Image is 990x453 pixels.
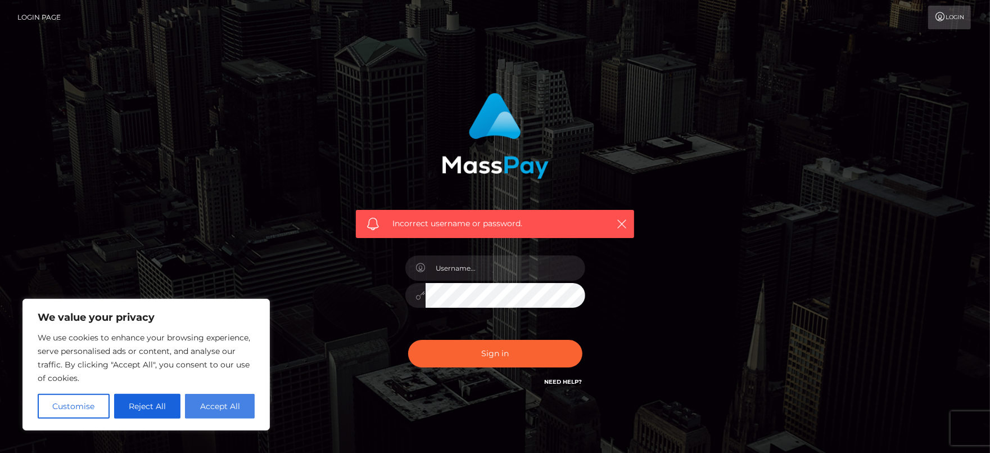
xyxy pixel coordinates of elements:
p: We value your privacy [38,311,255,324]
a: Need Help? [545,378,582,385]
span: Incorrect username or password. [392,218,598,230]
button: Customise [38,394,110,419]
button: Reject All [114,394,181,419]
input: Username... [426,255,585,281]
img: MassPay Login [442,93,549,179]
button: Accept All [185,394,255,419]
button: Sign in [408,340,582,367]
div: We value your privacy [22,299,270,430]
a: Login [928,6,971,29]
p: We use cookies to enhance your browsing experience, serve personalised ads or content, and analys... [38,331,255,385]
a: Login Page [17,6,61,29]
